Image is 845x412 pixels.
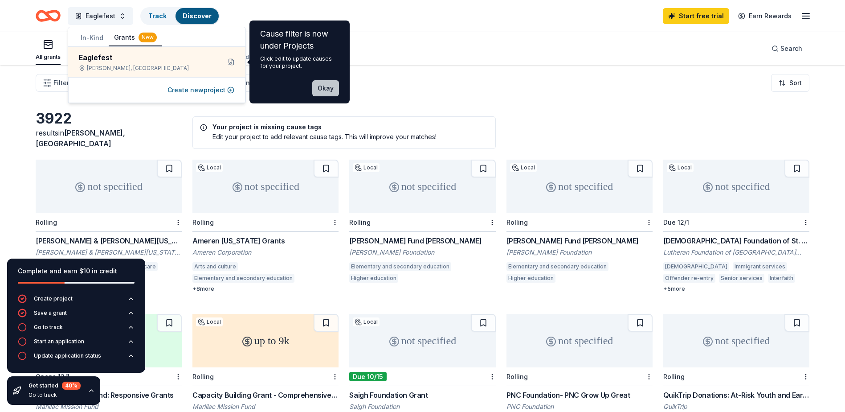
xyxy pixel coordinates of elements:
[667,163,694,172] div: Local
[506,314,653,367] div: not specified
[663,8,729,24] a: Start free trial
[506,274,555,283] div: Higher education
[260,28,339,52] div: Cause filter is now under Projects
[764,40,809,58] button: Search
[349,274,398,283] div: Higher education
[506,218,528,226] div: Rolling
[62,382,81,390] div: 40 %
[192,160,339,293] a: not specifiedLocalRollingAmeren [US_STATE] GrantsAmeren CorporationArts and cultureElementary and...
[192,160,339,213] div: not specified
[139,33,157,42] div: New
[192,248,339,257] div: Ameren Corporation
[34,324,63,331] div: Go to track
[79,52,213,63] div: Eaglefest
[506,248,653,257] div: [PERSON_NAME] Foundation
[349,235,495,246] div: [PERSON_NAME] Fund [PERSON_NAME]
[192,262,238,271] div: Arts and culture
[506,160,653,285] a: not specifiedLocalRolling[PERSON_NAME] Fund [PERSON_NAME][PERSON_NAME] FoundationElementary and s...
[196,317,223,326] div: Local
[36,128,125,148] span: in
[349,160,495,213] div: not specified
[36,110,182,128] div: 3922
[663,402,809,411] div: QuikTrip
[663,373,685,380] div: Rolling
[192,314,339,367] div: up to 9k
[34,295,73,302] div: Create project
[663,314,809,367] div: not specified
[36,160,182,293] a: not specifiedRolling[PERSON_NAME] & [PERSON_NAME][US_STATE] Foundation Grants[PERSON_NAME] & [PER...
[349,390,495,400] div: Saigh Foundation Grant
[29,391,81,399] div: Go to track
[789,78,802,88] span: Sort
[192,373,214,380] div: Rolling
[34,352,101,359] div: Update application status
[36,36,61,65] button: All grants
[18,323,135,337] button: Go to track
[36,235,182,246] div: [PERSON_NAME] & [PERSON_NAME][US_STATE] Foundation Grants
[192,235,339,246] div: Ameren [US_STATE] Grants
[196,163,223,172] div: Local
[719,274,764,283] div: Senior services
[663,262,729,271] div: [DEMOGRAPHIC_DATA]
[663,274,715,283] div: Offender re-entry
[18,337,135,351] button: Start an application
[349,160,495,285] a: not specifiedLocalRolling[PERSON_NAME] Fund [PERSON_NAME][PERSON_NAME] FoundationElementary and s...
[506,390,653,400] div: PNC Foundation- PNC Grow Up Great
[663,235,809,246] div: [DEMOGRAPHIC_DATA] Foundation of St. [PERSON_NAME]
[79,65,213,72] div: [PERSON_NAME], [GEOGRAPHIC_DATA]
[349,314,495,367] div: not specified
[29,382,81,390] div: Get started
[36,5,61,26] a: Home
[733,8,797,24] a: Earn Rewards
[663,218,689,226] div: Due 12/1
[183,12,212,20] a: Discover
[733,262,787,271] div: Immigrant services
[506,160,653,213] div: not specified
[192,390,339,400] div: Capacity Building Grant - Comprehensive Organizational Assessment & Reports ([PERSON_NAME]) [PERS...
[36,128,125,148] span: [PERSON_NAME], [GEOGRAPHIC_DATA]
[192,274,294,283] div: Elementary and secondary education
[53,78,69,88] span: Filter
[36,54,61,61] div: All grants
[510,163,537,172] div: Local
[148,12,167,20] a: Track
[260,55,339,70] div: Click edit to update causes for your project.
[200,132,488,141] div: Edit your project to add relevant cause tags. This will improve your matches!
[663,285,809,293] div: + 5 more
[86,11,115,21] span: Eaglefest
[506,402,653,411] div: PNC Foundation
[349,218,371,226] div: Rolling
[349,248,495,257] div: [PERSON_NAME] Foundation
[68,7,133,25] button: Eaglefest
[36,248,182,257] div: [PERSON_NAME] & [PERSON_NAME][US_STATE] Foundation
[167,85,234,95] button: Create newproject
[36,218,57,226] div: Rolling
[192,285,339,293] div: + 8 more
[506,235,653,246] div: [PERSON_NAME] Fund [PERSON_NAME]
[506,262,608,271] div: Elementary and secondary education
[771,74,809,92] button: Sort
[109,29,162,46] button: Grants
[140,7,220,25] button: TrackDiscover
[18,309,135,323] button: Save a grant
[663,160,809,293] a: not specifiedLocalDue 12/1[DEMOGRAPHIC_DATA] Foundation of St. [PERSON_NAME]Lutheran Foundation o...
[663,390,809,400] div: QuikTrip Donations: At-Risk Youth and Early Childhood Education
[192,402,339,411] div: Marillac Mission Fund
[36,160,182,213] div: not specified
[36,128,182,149] div: results
[34,309,67,317] div: Save a grant
[75,30,109,46] button: In-Kind
[18,351,135,366] button: Update application status
[349,262,451,271] div: Elementary and secondary education
[506,373,528,380] div: Rolling
[36,74,76,92] button: Filter
[200,124,488,130] h5: Your project is missing cause tags
[192,218,214,226] div: Rolling
[768,274,795,283] div: Interfaith
[18,294,135,309] button: Create project
[663,160,809,213] div: not specified
[349,402,495,411] div: Saigh Foundation
[312,80,339,96] button: Okay
[349,372,387,381] div: Due 10/15
[18,266,135,276] div: Complete and earn $10 in credit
